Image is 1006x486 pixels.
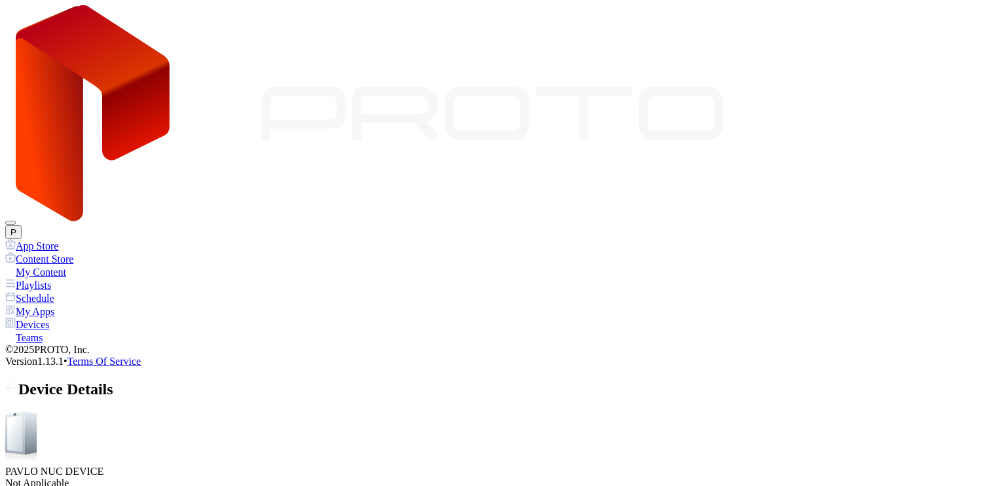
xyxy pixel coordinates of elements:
a: My Content [5,265,1001,278]
a: App Store [5,239,1001,252]
a: Devices [5,318,1001,331]
a: Teams [5,331,1001,344]
div: © 2025 PROTO, Inc. [5,344,1001,356]
div: PAVLO NUC DEVICE [5,466,1001,477]
button: P [5,225,22,239]
span: Device Details [18,381,113,398]
a: Schedule [5,291,1001,305]
a: Terms Of Service [67,356,141,367]
a: My Apps [5,305,1001,318]
a: Content Store [5,252,1001,265]
a: Playlists [5,278,1001,291]
span: Version 1.13.1 • [5,356,67,367]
